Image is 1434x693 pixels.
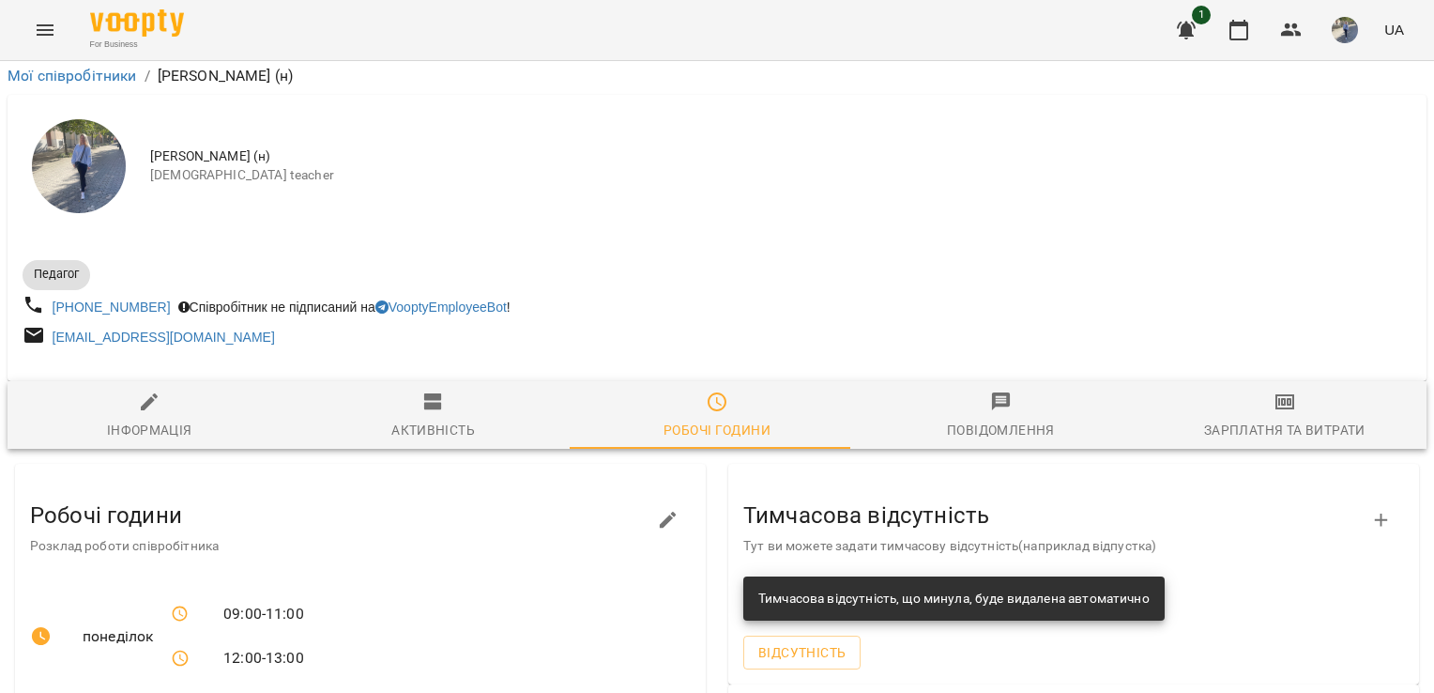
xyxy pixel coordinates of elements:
span: For Business [90,38,184,51]
span: 09:00 - 11:00 [223,603,304,625]
span: понеділок [83,625,141,648]
span: UA [1384,20,1404,39]
div: Робочі години [664,419,770,441]
div: Активність [391,419,475,441]
img: Мірошніченко Вікторія Сергіївна (н) [32,119,126,213]
button: UA [1377,12,1411,47]
li: / [145,65,150,87]
div: Тимчасова відсутність, що минула, буде видалена автоматично [758,582,1150,616]
a: [EMAIL_ADDRESS][DOMAIN_NAME] [53,330,275,345]
div: Співробітник не підписаний на ! [175,294,514,320]
span: Педагог [23,266,90,283]
div: Зарплатня та Витрати [1204,419,1365,441]
a: VooptyEmployeeBot [375,300,507,315]
div: Інформація [107,419,192,441]
span: Відсутність [758,641,846,664]
a: Мої співробітники [8,67,137,85]
p: [PERSON_NAME] (н) [158,65,294,87]
span: 12:00 - 13:00 [223,647,304,670]
nav: breadcrumb [8,65,1426,87]
h3: Тимчасова відсутність [743,503,1374,528]
img: Voopty Logo [90,9,184,37]
button: Відсутність [743,636,861,670]
p: Тут ви можете задати тимчасову відсутність(наприклад відпустка) [743,537,1374,556]
a: [PHONE_NUMBER] [53,300,171,315]
h3: Робочі години [30,503,661,528]
span: 1 [1192,6,1211,24]
p: Розклад роботи співробітника [30,537,661,556]
button: Menu [23,8,68,53]
span: [PERSON_NAME] (н) [150,147,1411,166]
span: [DEMOGRAPHIC_DATA] teacher [150,166,1411,185]
img: 9057b12b0e3b5674d2908fc1e5c3d556.jpg [1332,17,1358,43]
div: Повідомлення [947,419,1055,441]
